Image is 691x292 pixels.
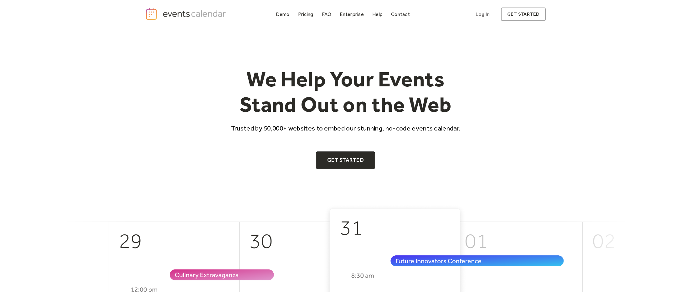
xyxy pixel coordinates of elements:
[319,10,334,18] a: FAQ
[340,13,364,16] div: Enterprise
[273,10,292,18] a: Demo
[322,13,332,16] div: FAQ
[469,8,496,21] a: Log In
[316,151,375,169] a: Get Started
[276,13,290,16] div: Demo
[372,13,383,16] div: Help
[298,13,313,16] div: Pricing
[225,124,466,133] p: Trusted by 50,000+ websites to embed our stunning, no-code events calendar.
[391,13,410,16] div: Contact
[296,10,316,18] a: Pricing
[337,10,366,18] a: Enterprise
[501,8,546,21] a: get started
[370,10,385,18] a: Help
[225,66,466,117] h1: We Help Your Events Stand Out on the Web
[389,10,412,18] a: Contact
